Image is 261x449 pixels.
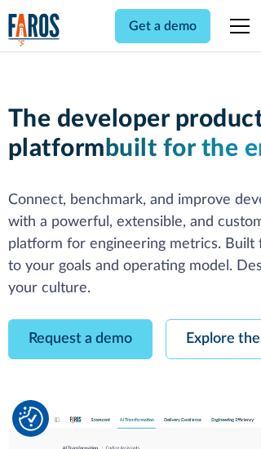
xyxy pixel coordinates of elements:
[8,13,60,47] img: Logo of the analytics and reporting company Faros.
[220,7,253,46] div: menu
[19,407,43,431] img: Revisit consent button
[115,9,210,43] a: Get a demo
[8,319,153,359] a: Request a demo
[19,407,43,431] button: Cookie Settings
[8,13,60,47] a: home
